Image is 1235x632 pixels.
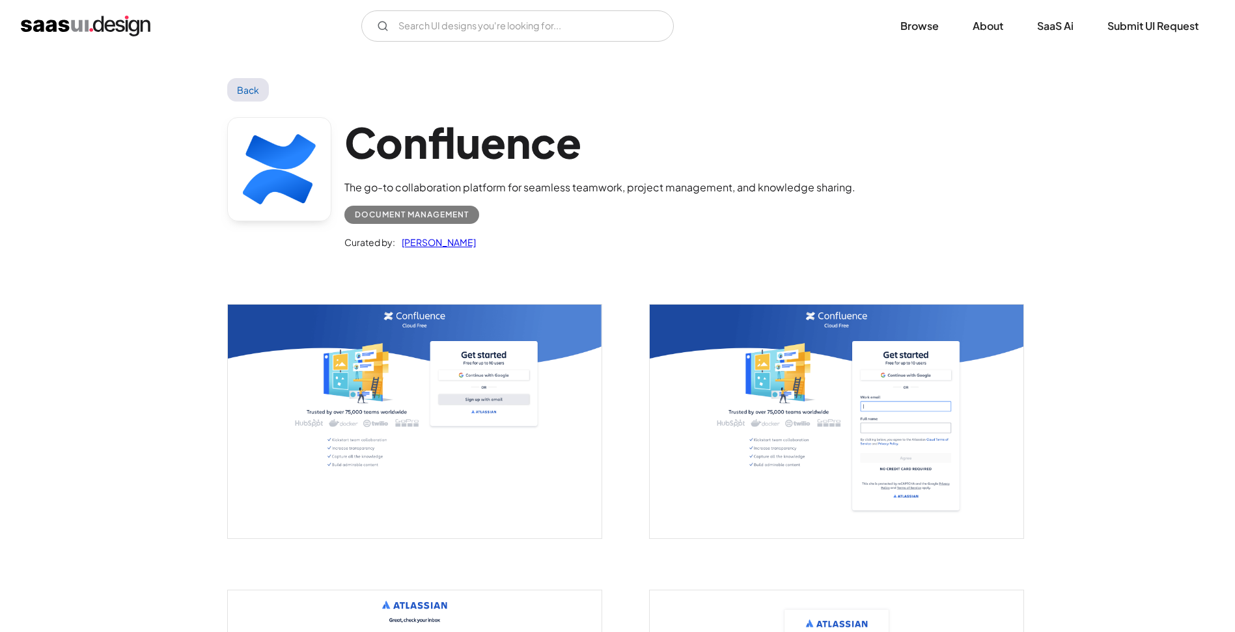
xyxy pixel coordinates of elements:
a: [PERSON_NAME] [395,234,476,250]
input: Search UI designs you're looking for... [361,10,674,42]
a: open lightbox [228,305,602,538]
a: Back [227,78,270,102]
form: Email Form [361,10,674,42]
h1: Confluence [344,117,855,167]
img: 64181e774370bbeb1b915f20_Confluence%20Signup%20Screen.png [650,305,1023,538]
a: Browse [885,12,954,40]
a: Submit UI Request [1092,12,1214,40]
img: 64181e721461c678055f2b04_Confluence%20Login%20Screen.png [228,305,602,538]
div: Curated by: [344,234,395,250]
a: home [21,16,150,36]
a: SaaS Ai [1021,12,1089,40]
div: The go-to collaboration platform for seamless teamwork, project management, and knowledge sharing. [344,180,855,195]
div: Document Management [355,207,469,223]
a: open lightbox [650,305,1023,538]
a: About [957,12,1019,40]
